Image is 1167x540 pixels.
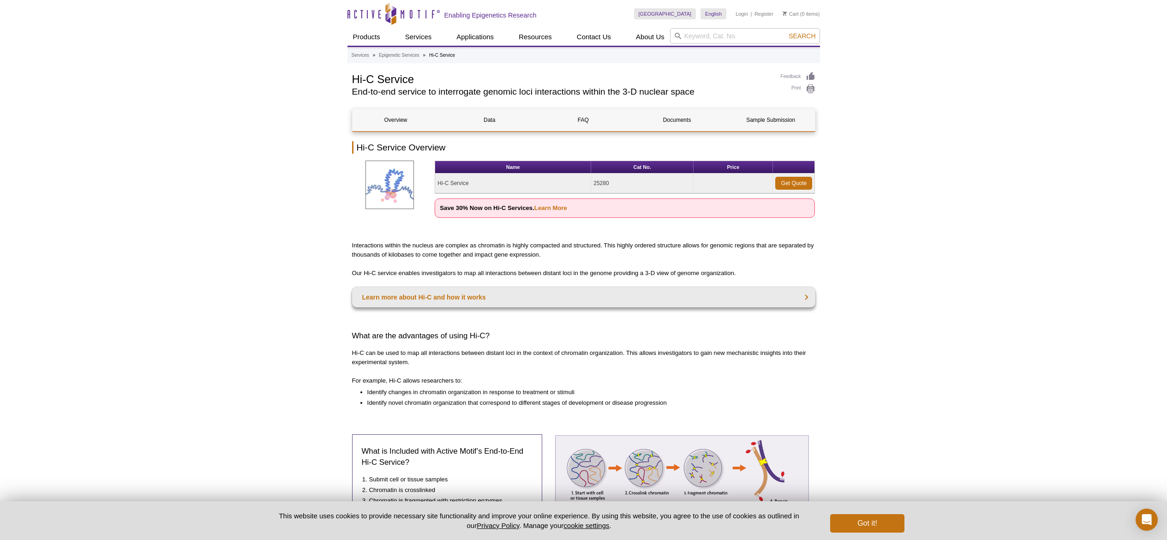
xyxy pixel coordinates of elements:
a: Get Quote [775,177,812,190]
th: Price [694,161,773,174]
button: cookie settings [563,522,609,529]
h2: Hi-C Service Overview [352,141,815,154]
h2: Enabling Epigenetics Research [444,11,537,19]
button: Got it! [830,514,904,533]
input: Keyword, Cat. No. [670,28,820,44]
a: About Us [630,28,670,46]
a: Login [736,11,748,17]
a: English [700,8,726,19]
span: Search [789,32,815,40]
li: » [373,53,376,58]
a: Applications [451,28,499,46]
a: Sample Submission [727,109,814,131]
a: Data [446,109,533,131]
strong: Save 30% Now on Hi-C Services. [440,204,567,211]
img: Hi-C Service [365,161,414,209]
p: Interactions within the nucleus are complex as chromatin is highly compacted and structured. This... [352,241,815,259]
a: Cart [783,11,799,17]
a: Feedback [781,72,815,82]
li: | [751,8,752,19]
button: Search [786,32,818,40]
h3: What is Included with Active Motif’s End-to-End Hi-C Service? [362,446,533,468]
a: Print [781,84,815,94]
a: Services [400,28,437,46]
h3: What are the advantages of using Hi-C? [352,330,815,342]
p: Hi-C can be used to map all interactions between distant loci in the context of chromatin organiz... [352,348,815,367]
img: Your Cart [783,11,787,16]
a: Epigenetic Services [379,51,419,60]
li: Chromatin is fragmented with restriction enzymes [369,496,523,505]
a: Register [754,11,773,17]
a: Documents [634,109,720,131]
a: Overview [353,109,439,131]
div: Open Intercom Messenger [1136,509,1158,531]
h1: Hi-C Service [352,72,772,85]
a: Learn More [534,204,567,211]
a: Contact Us [571,28,616,46]
a: Privacy Policy [477,522,519,529]
h2: End-to-end service to interrogate genomic loci interactions within the 3-D nuclear space​ [352,88,772,96]
p: Our Hi-C service enables investigators to map all interactions between distant loci in the genome... [352,269,815,278]
a: Services [352,51,369,60]
a: FAQ [540,109,627,131]
li: Chromatin is crosslinked [369,486,523,495]
li: Identify changes in chromatin organization in response to treatment or stimuli​ [367,388,806,397]
li: Submit cell or tissue samples [369,475,523,484]
td: Hi-C Service [435,174,591,193]
p: For example, Hi-C allows researchers to: [352,376,815,385]
a: Products [347,28,386,46]
th: Name [435,161,591,174]
td: 25280 [591,174,694,193]
li: (0 items) [783,8,820,19]
li: Hi-C Service [429,53,455,58]
a: Resources [513,28,557,46]
a: Learn more about Hi-C and how it works [352,287,815,307]
li: Identify novel chromatin organization that correspond to different stages of development or disea... [367,398,806,408]
th: Cat No. [591,161,694,174]
li: » [423,53,426,58]
p: This website uses cookies to provide necessary site functionality and improve your online experie... [263,511,815,530]
a: [GEOGRAPHIC_DATA] [634,8,696,19]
